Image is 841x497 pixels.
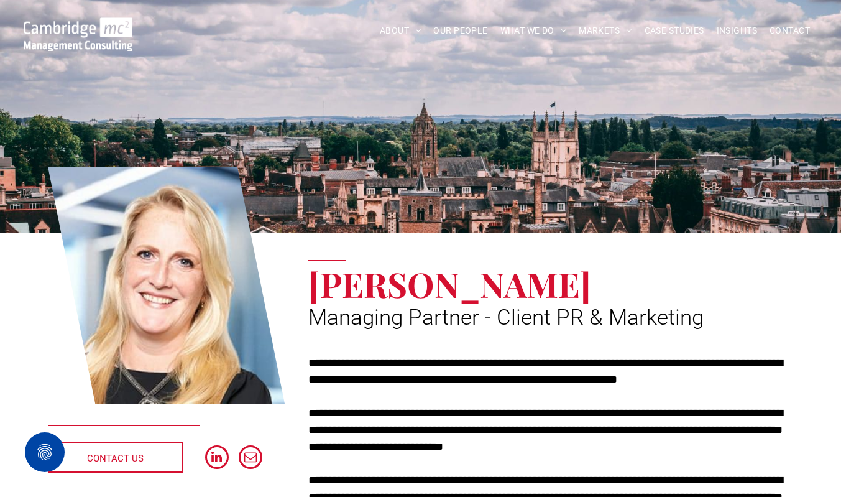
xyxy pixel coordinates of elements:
a: CONTACT [763,21,816,40]
img: Go to Homepage [24,17,133,51]
span: [PERSON_NAME] [308,261,591,307]
a: linkedin [205,445,229,472]
a: Faye Holland | Managing Partner - Client PR & Marketing [48,165,285,406]
a: WHAT WE DO [494,21,573,40]
span: Managing Partner - Client PR & Marketing [308,305,704,330]
a: CASE STUDIES [638,21,710,40]
span: CONTACT US [87,443,144,474]
a: ABOUT [374,21,428,40]
a: OUR PEOPLE [427,21,494,40]
a: email [239,445,262,472]
a: Your Business Transformed | Cambridge Management Consulting [24,19,133,32]
a: CONTACT US [48,442,183,473]
a: INSIGHTS [710,21,763,40]
a: MARKETS [572,21,638,40]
